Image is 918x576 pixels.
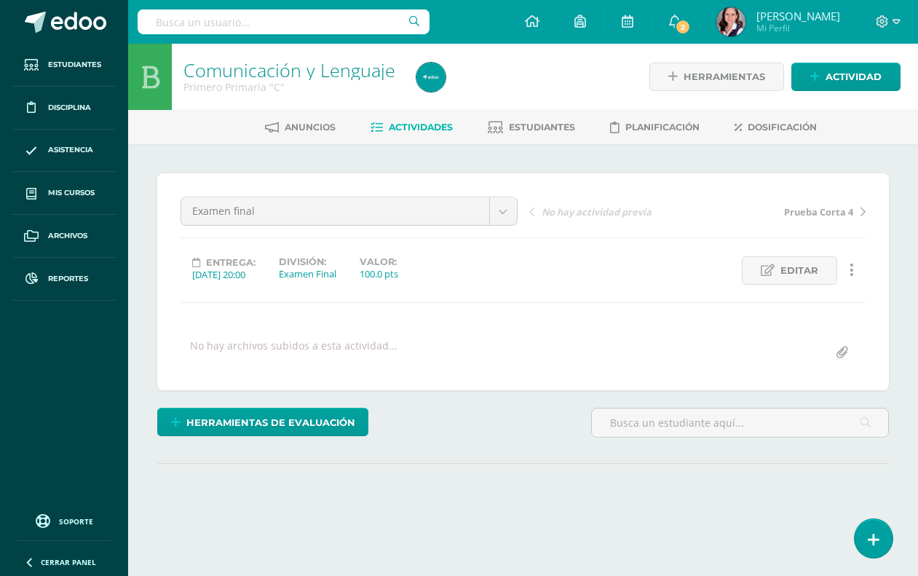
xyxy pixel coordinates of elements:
[48,230,87,242] span: Archivos
[716,7,745,36] img: 03ff0526453eeaa6c283339c1e1f4035.png
[791,63,901,91] a: Actividad
[48,102,91,114] span: Disciplina
[265,116,336,139] a: Anuncios
[416,63,446,92] img: 911dbff7d15ffaf282c49e5f00b41c3d.png
[780,257,818,284] span: Editar
[12,87,116,130] a: Disciplina
[756,22,840,34] span: Mi Perfil
[48,144,93,156] span: Asistencia
[12,130,116,173] a: Asistencia
[360,267,398,280] div: 100.0 pts
[48,59,101,71] span: Estudiantes
[12,258,116,301] a: Reportes
[206,257,256,268] span: Entrega:
[48,273,88,285] span: Reportes
[684,63,765,90] span: Herramientas
[389,122,453,133] span: Actividades
[488,116,575,139] a: Estudiantes
[48,187,95,199] span: Mis cursos
[59,516,93,526] span: Soporte
[542,205,652,218] span: No hay actividad previa
[12,44,116,87] a: Estudiantes
[285,122,336,133] span: Anuncios
[183,80,399,94] div: Primero Primaria 'C'
[610,116,700,139] a: Planificación
[279,267,336,280] div: Examen Final
[625,122,700,133] span: Planificación
[192,268,256,281] div: [DATE] 20:00
[17,510,111,530] a: Soporte
[371,116,453,139] a: Actividades
[649,63,784,91] a: Herramientas
[826,63,882,90] span: Actividad
[186,409,355,436] span: Herramientas de evaluación
[12,172,116,215] a: Mis cursos
[183,58,395,82] a: Comunicación y Lenguaje
[192,197,478,225] span: Examen final
[12,215,116,258] a: Archivos
[697,204,866,218] a: Prueba Corta 4
[138,9,430,34] input: Busca un usuario...
[756,9,840,23] span: [PERSON_NAME]
[784,205,853,218] span: Prueba Corta 4
[360,256,398,267] label: Valor:
[509,122,575,133] span: Estudiantes
[592,409,888,437] input: Busca un estudiante aquí...
[675,19,691,35] span: 2
[157,408,368,436] a: Herramientas de evaluación
[190,339,397,367] div: No hay archivos subidos a esta actividad...
[183,60,399,80] h1: Comunicación y Lenguaje
[279,256,336,267] label: División:
[181,197,517,225] a: Examen final
[735,116,817,139] a: Dosificación
[41,557,96,567] span: Cerrar panel
[748,122,817,133] span: Dosificación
